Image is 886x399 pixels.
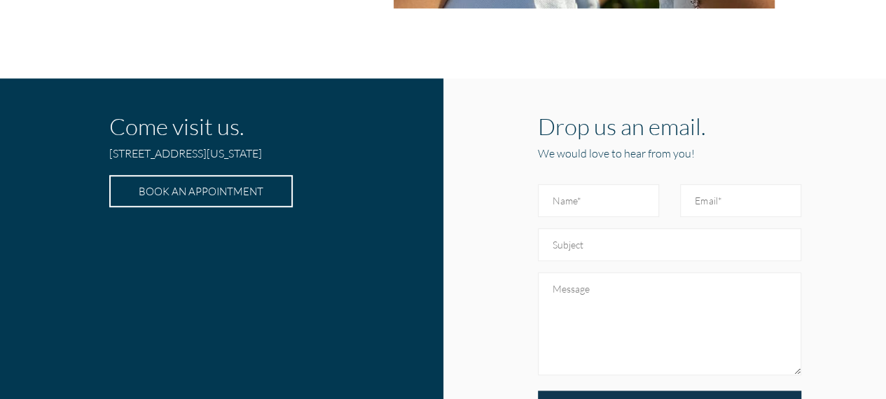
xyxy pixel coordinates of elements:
[538,184,659,217] input: Name*
[680,184,801,217] input: Email*
[538,112,801,140] h1: Drop us an email.
[109,175,293,207] a: BOOK AN APPOINTMENT
[109,146,323,167] h5: [STREET_ADDRESS][US_STATE]
[538,146,801,161] h5: We would love to hear from you!
[139,185,263,197] span: BOOK AN APPOINTMENT
[538,228,801,261] input: Subject
[109,112,323,140] h1: Come visit us.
